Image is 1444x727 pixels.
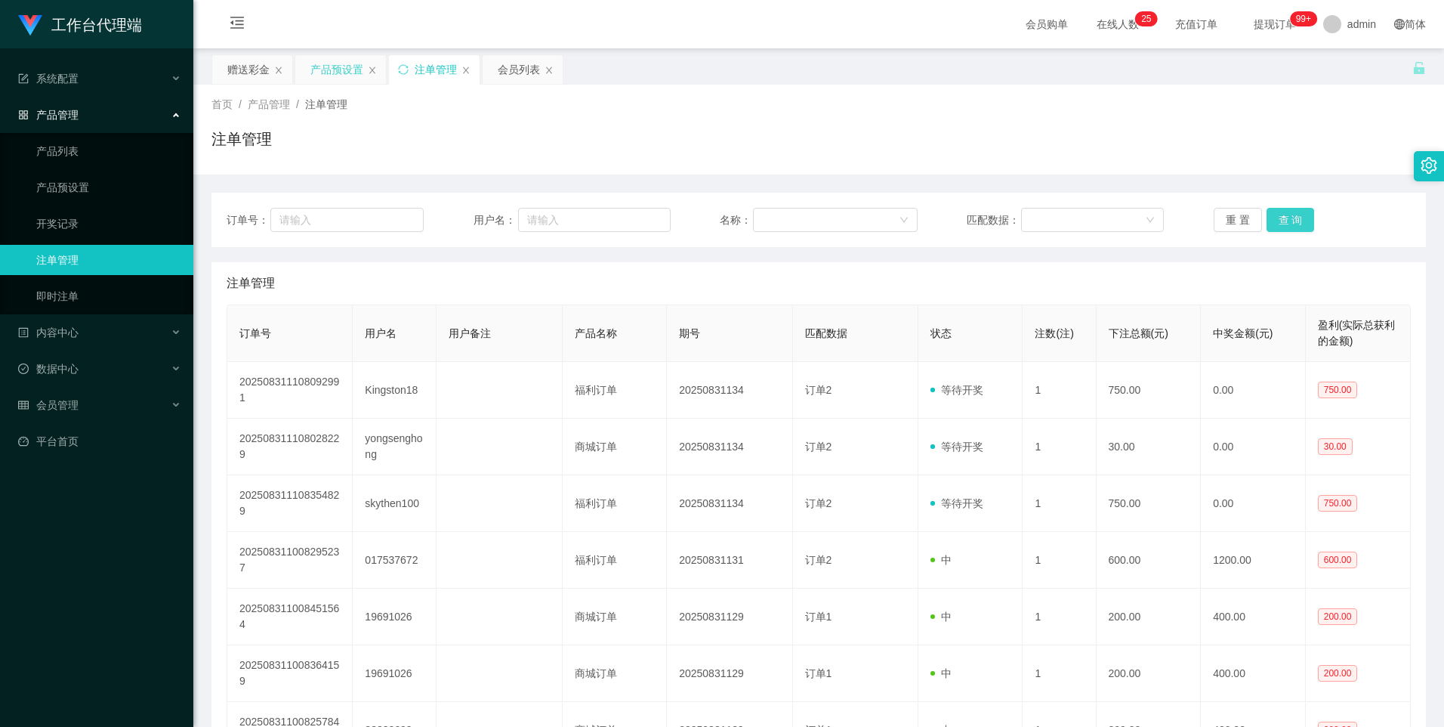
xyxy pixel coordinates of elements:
[1201,475,1306,532] td: 0.00
[667,475,792,532] td: 20250831134
[211,128,272,150] h1: 注单管理
[227,589,353,645] td: 202508311008451564
[930,441,983,453] span: 等待开奖
[449,327,491,339] span: 用户备注
[1097,589,1202,645] td: 200.00
[353,419,437,475] td: yongsenghong
[1023,362,1096,419] td: 1
[18,363,79,375] span: 数据中心
[353,589,437,645] td: 19691026
[211,1,263,49] i: 图标: menu-fold
[1412,61,1426,75] i: 图标: unlock
[227,55,270,84] div: 赠送彩金
[1201,589,1306,645] td: 400.00
[518,208,671,232] input: 请输入
[368,66,377,75] i: 图标: close
[563,419,668,475] td: 商城订单
[1097,645,1202,702] td: 200.00
[1135,11,1157,26] sup: 25
[1421,157,1437,174] i: 图标: setting
[227,274,275,292] span: 注单管理
[18,327,29,338] i: 图标: profile
[1109,327,1168,339] span: 下注总额(元)
[36,209,181,239] a: 开奖记录
[227,362,353,419] td: 202508311108092991
[365,327,396,339] span: 用户名
[305,98,347,110] span: 注单管理
[1318,438,1353,455] span: 30.00
[667,419,792,475] td: 20250831134
[930,384,983,396] span: 等待开奖
[805,554,832,566] span: 订单2
[310,55,363,84] div: 产品预设置
[1097,362,1202,419] td: 750.00
[36,172,181,203] a: 产品预设置
[1097,532,1202,589] td: 600.00
[227,419,353,475] td: 202508311108028229
[1089,19,1146,29] span: 在线人数
[545,66,554,75] i: 图标: close
[18,326,79,339] span: 内容中心
[1318,495,1358,512] span: 750.00
[1146,215,1155,226] i: 图标: down
[1201,645,1306,702] td: 400.00
[1213,327,1273,339] span: 中奖金额(元)
[36,136,181,166] a: 产品列表
[563,532,668,589] td: 福利订单
[967,212,1021,228] span: 匹配数据：
[1023,419,1096,475] td: 1
[720,212,753,228] span: 名称：
[930,667,952,679] span: 中
[1023,589,1096,645] td: 1
[1097,475,1202,532] td: 750.00
[18,109,79,121] span: 产品管理
[667,645,792,702] td: 20250831129
[227,212,270,228] span: 订单号：
[18,18,142,30] a: 工作台代理端
[18,426,181,456] a: 图标: dashboard平台首页
[239,98,242,110] span: /
[667,532,792,589] td: 20250831131
[1097,419,1202,475] td: 30.00
[274,66,283,75] i: 图标: close
[36,245,181,275] a: 注单管理
[1394,19,1405,29] i: 图标: global
[899,215,909,226] i: 图标: down
[353,532,437,589] td: 017537672
[18,73,79,85] span: 系统配置
[805,327,847,339] span: 匹配数据
[227,645,353,702] td: 202508311008364159
[36,281,181,311] a: 即时注单
[1023,645,1096,702] td: 1
[1023,475,1096,532] td: 1
[1318,608,1358,625] span: 200.00
[563,362,668,419] td: 福利订单
[461,66,471,75] i: 图标: close
[1201,532,1306,589] td: 1200.00
[1201,362,1306,419] td: 0.00
[805,611,832,623] span: 订单1
[248,98,290,110] span: 产品管理
[415,55,457,84] div: 注单管理
[1035,327,1073,339] span: 注数(注)
[353,475,437,532] td: skythen100
[1168,19,1225,29] span: 充值订单
[805,441,832,453] span: 订单2
[1141,11,1146,26] p: 2
[353,645,437,702] td: 19691026
[563,589,668,645] td: 商城订单
[1201,419,1306,475] td: 0.00
[805,384,832,396] span: 订单2
[239,327,271,339] span: 订单号
[563,645,668,702] td: 商城订单
[805,497,832,509] span: 订单2
[474,212,519,228] span: 用户名：
[227,475,353,532] td: 202508311108354829
[18,15,42,36] img: logo.9652507e.png
[1214,208,1262,232] button: 重 置
[18,399,79,411] span: 会员管理
[667,589,792,645] td: 20250831129
[18,73,29,84] i: 图标: form
[227,532,353,589] td: 202508311008295237
[679,327,700,339] span: 期号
